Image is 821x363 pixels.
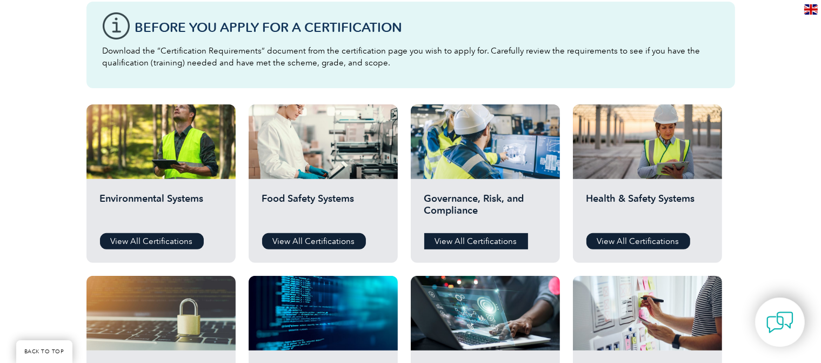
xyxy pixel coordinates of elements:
[262,233,366,249] a: View All Certifications
[424,193,546,225] h2: Governance, Risk, and Compliance
[100,193,222,225] h2: Environmental Systems
[16,340,72,363] a: BACK TO TOP
[135,21,719,34] h3: Before You Apply For a Certification
[586,193,709,225] h2: Health & Safety Systems
[804,4,818,15] img: en
[424,233,528,249] a: View All Certifications
[586,233,690,249] a: View All Certifications
[262,193,384,225] h2: Food Safety Systems
[100,233,204,249] a: View All Certifications
[766,309,793,336] img: contact-chat.png
[103,45,719,69] p: Download the “Certification Requirements” document from the certification page you wish to apply ...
